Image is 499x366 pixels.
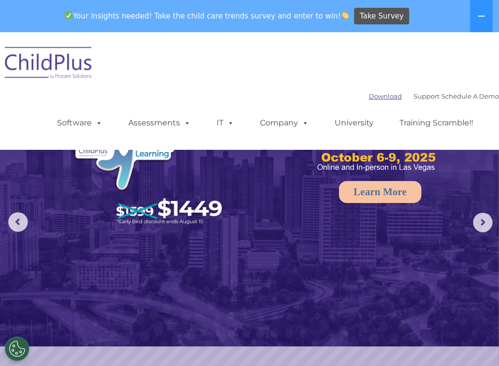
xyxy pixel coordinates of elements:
a: Training Scramble!! [390,113,483,133]
span: Take Survey [360,8,404,25]
a: University [325,113,383,133]
a: Assessments [119,113,200,133]
a: Learn More [339,181,421,203]
img: 👏 [341,12,349,19]
font: | [369,92,499,100]
a: Support [414,92,439,100]
img: ✅ [65,12,72,19]
a: Company [250,113,319,133]
button: Cookies Settings [5,337,29,361]
a: Software [47,113,112,133]
a: Take Survey [354,8,409,25]
iframe: Chat Widget [340,261,499,366]
a: Schedule A Demo [441,92,499,100]
a: IT [207,113,244,133]
span: Your insights needed! Take the child care trends survey and enter to win! [61,6,353,25]
a: Download [369,92,402,100]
